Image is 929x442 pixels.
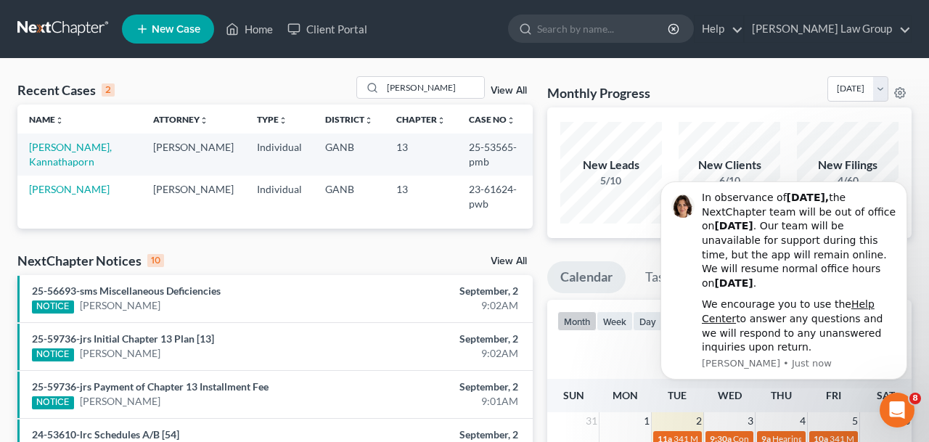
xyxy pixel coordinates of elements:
td: 25-53565-pmb [457,134,533,175]
a: [PERSON_NAME] [29,183,110,195]
a: Districtunfold_more [325,114,373,125]
td: Individual [245,176,314,217]
a: Calendar [547,261,626,293]
input: Search by name... [537,15,670,42]
i: unfold_more [364,116,373,125]
a: Tasks [632,261,689,293]
button: week [597,311,633,331]
td: 23-61624-pwb [457,176,533,217]
div: September, 2 [366,284,518,298]
span: Thu [771,389,792,401]
div: September, 2 [366,332,518,346]
div: 9:01AM [366,394,518,409]
a: Typeunfold_more [257,114,287,125]
td: GANB [314,134,385,175]
a: 25-56693-sms Miscellaneous Deficiencies [32,285,221,297]
span: Sun [563,389,584,401]
a: Client Portal [280,16,375,42]
i: unfold_more [279,116,287,125]
a: [PERSON_NAME] [80,346,160,361]
td: GANB [314,176,385,217]
td: [PERSON_NAME] [142,176,245,217]
div: NOTICE [32,396,74,409]
div: 2 [102,83,115,97]
span: 4 [798,412,807,430]
div: 5/10 [560,173,662,188]
input: Search by name... [382,77,484,98]
span: 3 [746,412,755,430]
button: day [633,311,663,331]
td: 13 [385,176,457,217]
span: New Case [152,24,200,35]
a: Nameunfold_more [29,114,64,125]
div: NOTICE [32,300,74,314]
td: 13 [385,134,457,175]
a: 24-53610-lrc Schedules A/B [54] [32,428,179,441]
div: NextChapter Notices [17,252,164,269]
a: Chapterunfold_more [396,114,446,125]
span: Wed [718,389,742,401]
a: View All [491,86,527,96]
a: [PERSON_NAME], Kannathaporn [29,141,112,168]
iframe: Intercom notifications message [639,168,929,388]
a: Help [695,16,743,42]
div: 10 [147,254,164,267]
i: unfold_more [507,116,515,125]
a: Home [218,16,280,42]
div: 9:02AM [366,346,518,361]
a: View All [491,256,527,266]
h3: Monthly Progress [547,84,650,102]
a: [PERSON_NAME] [80,298,160,313]
button: month [557,311,597,331]
a: 25-59736-jrs Initial Chapter 13 Plan [13] [32,332,214,345]
span: 2 [695,412,703,430]
div: New Leads [560,157,662,173]
a: Attorneyunfold_more [153,114,208,125]
td: Individual [245,134,314,175]
a: [PERSON_NAME] [80,394,160,409]
div: September, 2 [366,380,518,394]
a: 25-59736-jrs Payment of Chapter 13 Installment Fee [32,380,269,393]
i: unfold_more [55,116,64,125]
div: Recent Cases [17,81,115,99]
span: Tue [668,389,687,401]
span: 31 [584,412,599,430]
span: Mon [613,389,638,401]
iframe: Intercom live chat [880,393,914,427]
div: NOTICE [32,348,74,361]
span: 1 [642,412,651,430]
div: September, 2 [366,427,518,442]
div: New Clients [679,157,780,173]
span: 5 [851,412,859,430]
span: 8 [909,393,921,404]
a: [PERSON_NAME] Law Group [745,16,911,42]
i: unfold_more [437,116,446,125]
td: [PERSON_NAME] [142,134,245,175]
div: New Filings [797,157,899,173]
div: 9:02AM [366,298,518,313]
span: Sat [877,389,895,401]
i: unfold_more [200,116,208,125]
span: Fri [826,389,841,401]
a: Case Nounfold_more [469,114,515,125]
